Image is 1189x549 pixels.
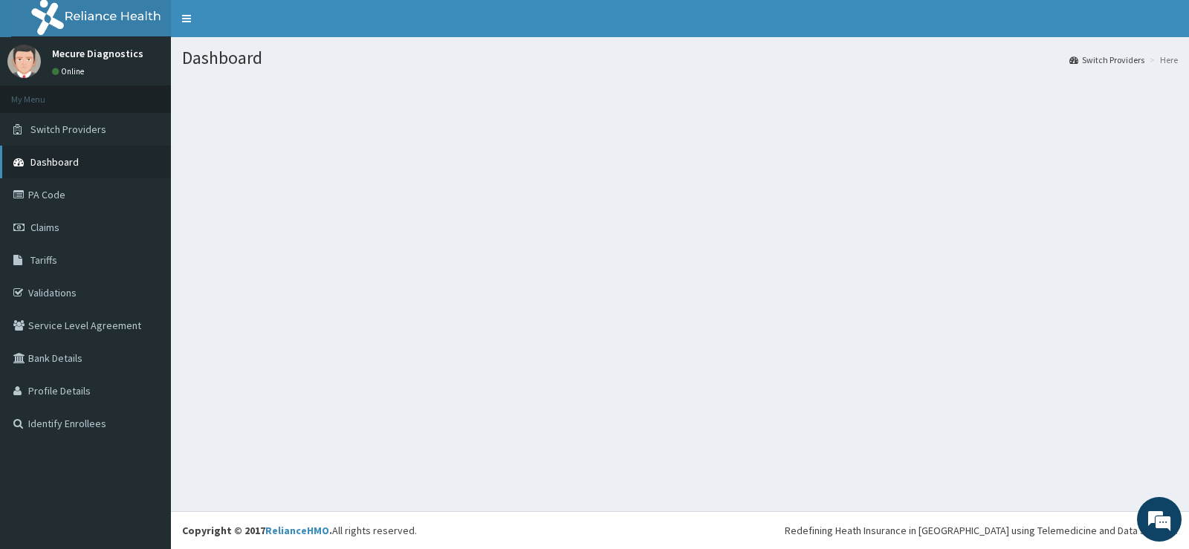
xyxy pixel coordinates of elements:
p: Mecure Diagnostics [52,48,143,59]
span: Claims [30,221,59,234]
a: Switch Providers [1069,53,1144,66]
span: Dashboard [30,155,79,169]
h1: Dashboard [182,48,1178,68]
span: Switch Providers [30,123,106,136]
a: Online [52,66,88,77]
span: Tariffs [30,253,57,267]
strong: Copyright © 2017 . [182,524,332,537]
li: Here [1146,53,1178,66]
a: RelianceHMO [265,524,329,537]
img: User Image [7,45,41,78]
footer: All rights reserved. [171,511,1189,549]
div: Redefining Heath Insurance in [GEOGRAPHIC_DATA] using Telemedicine and Data Science! [785,523,1178,538]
